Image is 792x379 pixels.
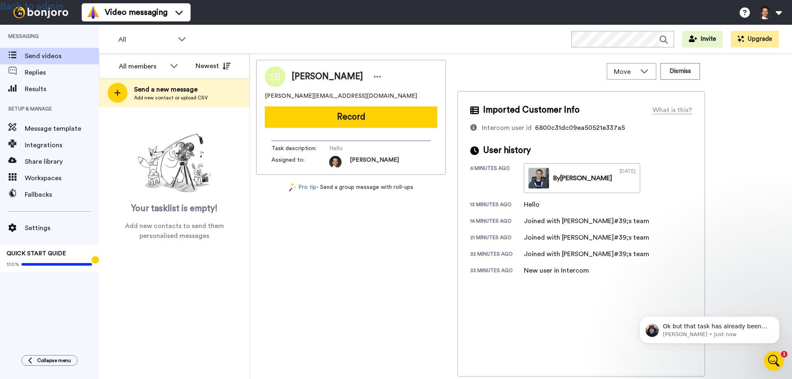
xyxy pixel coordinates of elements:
[470,267,524,275] div: 33 minutes ago
[25,190,99,200] span: Fallbacks
[329,156,342,168] img: photo.jpg
[119,61,166,71] div: All members
[764,351,784,371] iframe: Intercom live chat
[483,104,580,116] span: Imported Customer Info
[265,66,285,87] img: Image of Sarah Bax
[470,201,524,210] div: 13 minutes ago
[470,165,524,193] div: 6 minutes ago
[265,106,437,128] button: Record
[483,144,531,157] span: User history
[265,92,417,100] span: [PERSON_NAME][EMAIL_ADDRESS][DOMAIN_NAME]
[131,202,218,215] span: Your tasklist is empty!
[620,168,636,188] div: [DATE]
[524,249,649,259] div: Joined with [PERSON_NAME]#39;s team
[25,223,99,233] span: Settings
[682,31,723,47] button: Invite
[134,94,208,101] span: Add new contact or upload CSV
[528,168,549,188] img: d629ba1e-6ac4-4513-9551-a4895c781388-thumb.jpg
[289,183,316,192] a: Pro tip
[524,233,649,242] div: Joined with [PERSON_NAME]#39;s team
[329,144,408,153] span: Hello
[470,234,524,242] div: 21 minutes ago
[482,123,532,133] div: Intercom user id
[92,256,99,264] div: Tooltip anchor
[189,58,237,74] button: Newest
[25,84,99,94] span: Results
[524,266,589,275] div: New user in Intercom
[256,183,446,192] div: - Send a group message with roll-ups
[7,251,66,257] span: QUICK START GUIDE
[553,173,612,183] div: By [PERSON_NAME]
[781,351,787,358] span: 1
[614,67,636,77] span: Move
[289,183,297,192] img: magic-wand.svg
[25,68,99,78] span: Replies
[535,125,625,131] span: 6800c31dc09ea50521e337a5
[470,251,524,259] div: 32 minutes ago
[25,51,99,61] span: Send videos
[660,63,700,80] button: Dismiss
[350,156,399,168] span: [PERSON_NAME]
[25,173,99,183] span: Workspaces
[111,221,237,241] span: Add new contacts to send them personalised messages
[37,357,71,364] span: Collapse menu
[21,355,78,366] button: Collapse menu
[731,31,779,47] button: Upgrade
[271,144,329,153] span: Task description :
[25,124,99,134] span: Message template
[25,157,99,167] span: Share library
[134,85,208,94] span: Send a new message
[627,299,792,357] iframe: Intercom notifications message
[653,105,692,115] div: What is this?
[271,156,329,168] span: Assigned to:
[7,261,19,268] span: 100%
[470,218,524,226] div: 16 minutes ago
[25,140,99,150] span: Integrations
[87,6,100,19] img: vm-color.svg
[292,71,363,83] span: [PERSON_NAME]
[133,130,216,196] img: ready-set-action.png
[524,163,640,193] a: By[PERSON_NAME][DATE]
[105,7,167,18] span: Video messaging
[118,35,174,45] span: All
[524,200,565,210] div: Hello
[524,216,649,226] div: Joined with [PERSON_NAME]#39;s team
